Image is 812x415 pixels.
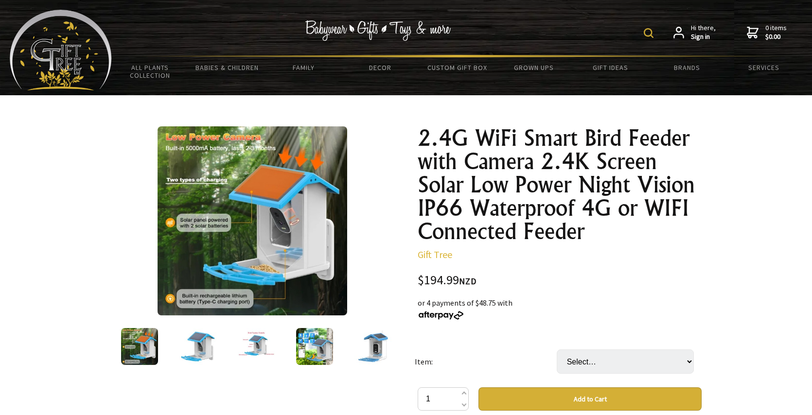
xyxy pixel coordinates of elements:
a: Family [265,57,342,78]
a: Grown Ups [495,57,572,78]
img: Babywear - Gifts - Toys & more [305,20,451,41]
button: Add to Cart [478,387,702,411]
img: 2.4G WiFi Smart Bird Feeder with Camera 2.4K Screen Solar Low Power Night Vision IP66 Waterproof ... [179,328,216,365]
img: product search [644,28,653,38]
span: NZD [459,276,477,287]
img: 2.4G WiFi Smart Bird Feeder with Camera 2.4K Screen Solar Low Power Night Vision IP66 Waterproof ... [296,328,333,365]
img: 2.4G WiFi Smart Bird Feeder with Camera 2.4K Screen Solar Low Power Night Vision IP66 Waterproof ... [158,126,347,315]
a: Gift Tree [418,248,452,260]
span: Hi there, [691,24,716,41]
h1: 2.4G WiFi Smart Bird Feeder with Camera 2.4K Screen Solar Low Power Night Vision IP66 Waterproof ... [418,126,702,243]
div: or 4 payments of $48.75 with [418,297,702,320]
img: 2.4G WiFi Smart Bird Feeder with Camera 2.4K Screen Solar Low Power Night Vision IP66 Waterproof ... [238,328,275,365]
a: Gift Ideas [572,57,649,78]
td: Item: [415,336,557,387]
img: 2.4G WiFi Smart Bird Feeder with Camera 2.4K Screen Solar Low Power Night Vision IP66 Waterproof ... [121,328,158,365]
a: All Plants Collection [112,57,189,86]
a: Hi there,Sign in [673,24,716,41]
a: Brands [649,57,725,78]
a: Services [725,57,802,78]
img: Babyware - Gifts - Toys and more... [10,10,112,90]
strong: $0.00 [765,33,787,41]
strong: Sign in [691,33,716,41]
img: 2.4G WiFi Smart Bird Feeder with Camera 2.4K Screen Solar Low Power Night Vision IP66 Waterproof ... [354,328,391,365]
a: Decor [342,57,419,78]
a: 0 items$0.00 [747,24,787,41]
img: Afterpay [418,311,464,320]
div: $194.99 [418,274,702,287]
span: 0 items [765,23,787,41]
a: Custom Gift Box [419,57,495,78]
a: Babies & Children [189,57,265,78]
